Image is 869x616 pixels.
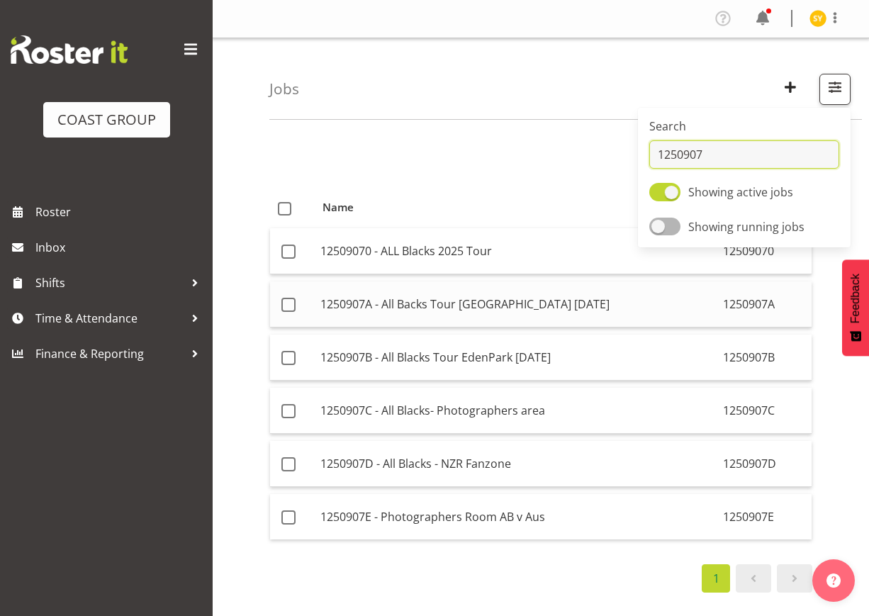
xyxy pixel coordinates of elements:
[717,281,812,327] td: 1250907A
[315,441,717,487] td: 1250907D - All Blacks - NZR Fanzone
[688,219,804,235] span: Showing running jobs
[775,74,805,105] button: Create New Job
[826,573,841,588] img: help-xxl-2.png
[323,199,354,215] span: Name
[809,10,826,27] img: seon-young-belding8911.jpg
[35,237,206,258] span: Inbox
[35,343,184,364] span: Finance & Reporting
[269,81,299,97] h4: Jobs
[35,201,206,223] span: Roster
[717,228,812,274] td: 12509070
[57,109,156,130] div: COAST GROUP
[717,335,812,381] td: 1250907B
[315,335,717,381] td: 1250907B - All Blacks Tour EdenPark [DATE]
[35,272,184,293] span: Shifts
[842,259,869,356] button: Feedback - Show survey
[35,308,184,329] span: Time & Attendance
[11,35,128,64] img: Rosterit website logo
[688,184,793,200] span: Showing active jobs
[649,118,839,135] label: Search
[717,388,812,434] td: 1250907C
[315,228,717,274] td: 12509070 - ALL Blacks 2025 Tour
[315,281,717,327] td: 1250907A - All Backs Tour [GEOGRAPHIC_DATA] [DATE]
[717,494,812,539] td: 1250907E
[717,441,812,487] td: 1250907D
[849,274,862,323] span: Feedback
[649,140,839,169] input: Search by name/code/number
[315,494,717,539] td: 1250907E - Photographers Room AB v Aus
[819,74,851,105] button: Filter Jobs
[315,388,717,434] td: 1250907C - All Blacks- Photographers area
